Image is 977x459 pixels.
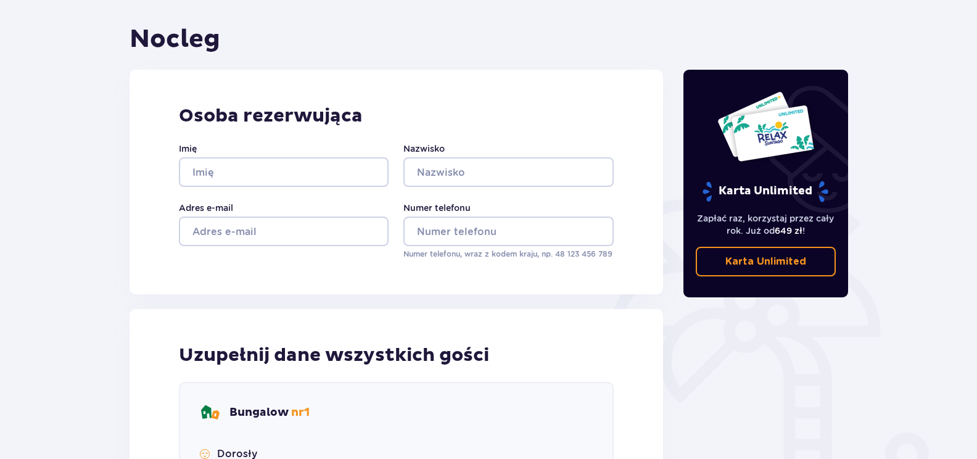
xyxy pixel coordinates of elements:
[403,157,613,187] input: Nazwisko
[403,249,613,260] p: Numer telefonu, wraz z kodem kraju, np. 48 ​123 ​456 ​789
[179,157,389,187] input: Imię
[200,449,210,459] img: Smile Icon
[200,403,220,423] img: bungalows Icon
[403,217,613,246] input: Numer telefonu
[179,104,614,128] p: Osoba rezerwująca
[229,405,310,420] p: Bungalow
[696,212,836,237] p: Zapłać raz, korzystaj przez cały rok. Już od !
[291,405,310,420] span: nr 1
[179,217,389,246] input: Adres e-mail
[179,202,233,214] label: Adres e-mail
[701,181,830,202] p: Karta Unlimited
[130,24,220,55] h1: Nocleg
[403,202,471,214] label: Numer telefonu
[179,344,489,367] p: Uzupełnij dane wszystkich gości
[179,143,197,155] label: Imię
[775,226,802,236] span: 649 zł
[696,247,836,276] a: Karta Unlimited
[725,255,806,268] p: Karta Unlimited
[403,143,445,155] label: Nazwisko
